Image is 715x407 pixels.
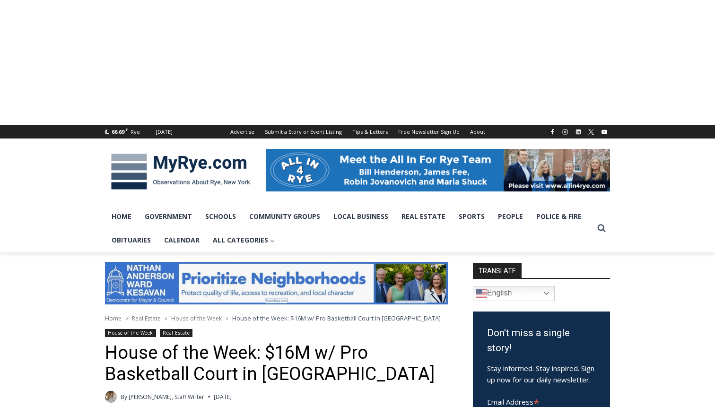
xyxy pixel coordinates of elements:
[473,286,555,301] a: English
[327,205,395,228] a: Local Business
[260,125,347,139] a: Submit a Story or Event Listing
[573,126,584,138] a: Linkedin
[547,126,558,138] a: Facebook
[105,205,593,252] nav: Primary Navigation
[491,205,530,228] a: People
[266,149,610,191] img: All in for Rye
[585,126,597,138] a: X
[156,128,173,136] div: [DATE]
[226,315,228,322] span: >
[465,125,490,139] a: About
[105,147,256,196] img: MyRye.com
[160,329,192,337] a: Real Estate
[105,313,448,323] nav: Breadcrumbs
[476,288,487,299] img: en
[129,393,204,401] a: [PERSON_NAME], Staff Writer
[105,228,157,252] a: Obituaries
[347,125,393,139] a: Tips & Letters
[138,205,199,228] a: Government
[559,126,571,138] a: Instagram
[599,126,610,138] a: YouTube
[125,315,128,322] span: >
[593,220,610,237] button: View Search Form
[214,392,232,401] time: [DATE]
[105,391,117,403] a: Author image
[105,329,156,337] a: House of the Week
[121,392,127,401] span: By
[112,128,124,135] span: 66.69
[395,205,452,228] a: Real Estate
[105,314,122,322] a: Home
[473,263,522,278] strong: TRANSLATE
[487,363,596,385] p: Stay informed. Stay inspired. Sign up now for our daily newsletter.
[105,205,138,228] a: Home
[393,125,465,139] a: Free Newsletter Sign Up
[171,314,222,322] a: House of the Week
[225,125,260,139] a: Advertise
[213,235,275,245] span: All Categories
[105,342,448,385] h1: House of the Week: $16M w/ Pro Basketball Court in [GEOGRAPHIC_DATA]
[232,314,441,322] span: House of the Week: $16M w/ Pro Basketball Court in [GEOGRAPHIC_DATA]
[452,205,491,228] a: Sports
[199,205,243,228] a: Schools
[243,205,327,228] a: Community Groups
[530,205,588,228] a: Police & Fire
[132,314,161,322] a: Real Estate
[206,228,281,252] a: All Categories
[126,127,128,132] span: F
[157,228,206,252] a: Calendar
[105,391,117,403] img: (PHOTO: MyRye.com Summer 2023 intern Beatrice Larzul.)
[165,315,167,322] span: >
[487,326,596,355] h3: Don't miss a single story!
[131,128,140,136] div: Rye
[225,125,490,139] nav: Secondary Navigation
